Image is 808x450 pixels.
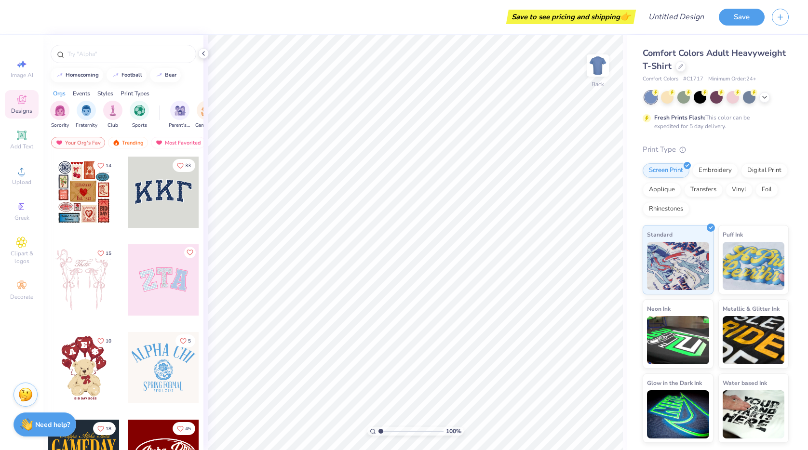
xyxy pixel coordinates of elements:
[684,183,723,197] div: Transfers
[112,139,120,146] img: trending.gif
[151,137,205,148] div: Most Favorited
[106,163,111,168] span: 14
[643,75,678,83] span: Comfort Colors
[130,101,149,129] div: filter for Sports
[108,105,118,116] img: Club Image
[121,89,149,98] div: Print Types
[12,178,31,186] span: Upload
[107,68,147,82] button: football
[185,163,191,168] span: 33
[643,163,689,178] div: Screen Print
[643,47,786,72] span: Comfort Colors Adult Heavyweight T-Shirt
[169,101,191,129] button: filter button
[93,334,116,347] button: Like
[188,339,191,344] span: 5
[647,378,702,388] span: Glow in the Dark Ink
[150,68,181,82] button: bear
[106,251,111,256] span: 15
[723,390,785,438] img: Water based Ink
[51,68,103,82] button: homecoming
[175,105,186,116] img: Parent's Weekend Image
[641,7,712,26] input: Untitled Design
[51,122,69,129] span: Sorority
[76,101,97,129] button: filter button
[35,420,70,429] strong: Need help?
[108,137,148,148] div: Trending
[67,49,190,59] input: Try "Alpha"
[509,10,633,24] div: Save to see pricing and shipping
[643,202,689,216] div: Rhinestones
[10,143,33,150] span: Add Text
[155,139,163,146] img: most_fav.gif
[93,159,116,172] button: Like
[134,105,145,116] img: Sports Image
[106,426,111,431] span: 18
[185,426,191,431] span: 45
[692,163,738,178] div: Embroidery
[173,159,195,172] button: Like
[195,122,217,129] span: Game Day
[97,89,113,98] div: Styles
[169,122,191,129] span: Parent's Weekend
[51,137,105,148] div: Your Org's Fav
[723,242,785,290] img: Puff Ink
[53,89,66,98] div: Orgs
[647,316,709,364] img: Neon Ink
[683,75,703,83] span: # C1717
[5,250,39,265] span: Clipart & logos
[723,316,785,364] img: Metallic & Glitter Ink
[66,72,99,78] div: homecoming
[201,105,212,116] img: Game Day Image
[50,101,69,129] button: filter button
[10,293,33,301] span: Decorate
[723,229,743,239] span: Puff Ink
[620,11,631,22] span: 👉
[103,101,122,129] button: filter button
[121,72,142,78] div: football
[54,105,66,116] img: Sorority Image
[165,72,176,78] div: bear
[446,427,461,436] span: 100 %
[108,122,118,129] span: Club
[55,139,63,146] img: most_fav.gif
[73,89,90,98] div: Events
[755,183,778,197] div: Foil
[647,304,671,314] span: Neon Ink
[175,334,195,347] button: Like
[723,378,767,388] span: Water based Ink
[50,101,69,129] div: filter for Sorority
[708,75,756,83] span: Minimum Order: 24 +
[112,72,120,78] img: trend_line.gif
[741,163,788,178] div: Digital Print
[103,101,122,129] div: filter for Club
[76,101,97,129] div: filter for Fraternity
[93,422,116,435] button: Like
[173,422,195,435] button: Like
[588,56,607,75] img: Back
[592,80,604,89] div: Back
[76,122,97,129] span: Fraternity
[81,105,92,116] img: Fraternity Image
[11,71,33,79] span: Image AI
[56,72,64,78] img: trend_line.gif
[654,113,773,131] div: This color can be expedited for 5 day delivery.
[14,214,29,222] span: Greek
[11,107,32,115] span: Designs
[132,122,147,129] span: Sports
[643,144,789,155] div: Print Type
[647,242,709,290] img: Standard
[647,390,709,438] img: Glow in the Dark Ink
[195,101,217,129] button: filter button
[726,183,753,197] div: Vinyl
[647,229,673,239] span: Standard
[169,101,191,129] div: filter for Parent's Weekend
[723,304,780,314] span: Metallic & Glitter Ink
[184,247,196,258] button: Like
[719,9,765,26] button: Save
[130,101,149,129] button: filter button
[654,114,705,121] strong: Fresh Prints Flash:
[643,183,681,197] div: Applique
[195,101,217,129] div: filter for Game Day
[93,247,116,260] button: Like
[106,339,111,344] span: 10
